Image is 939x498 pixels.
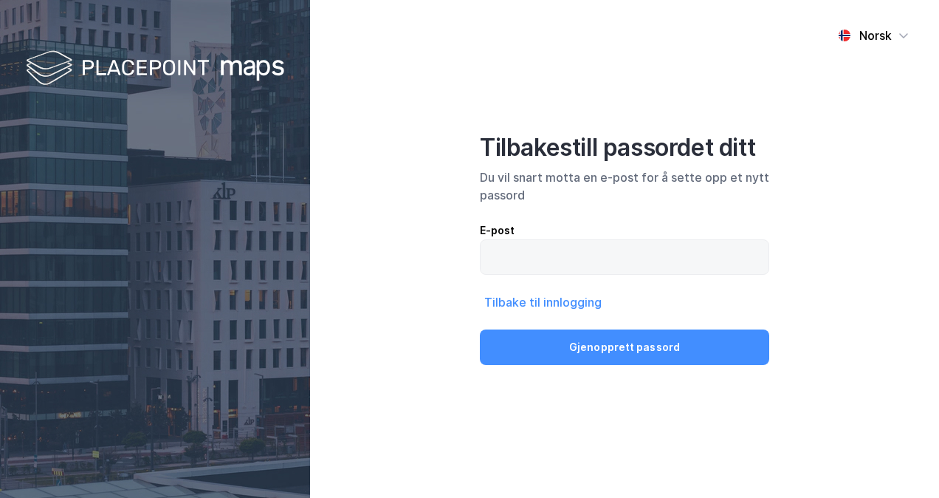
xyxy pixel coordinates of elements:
div: Du vil snart motta en e-post for å sette opp et nytt passord [480,168,769,204]
img: logo-white.f07954bde2210d2a523dddb988cd2aa7.svg [26,47,284,91]
div: Tilbakestill passordet ditt [480,133,769,163]
iframe: Chat Widget [865,427,939,498]
button: Tilbake til innlogging [480,293,606,312]
div: Norsk [859,27,892,44]
button: Gjenopprett passord [480,330,769,365]
div: E-post [480,222,769,239]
